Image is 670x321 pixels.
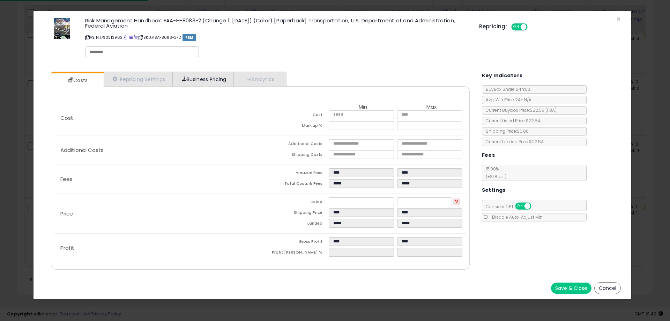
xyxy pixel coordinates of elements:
[260,219,329,230] td: Landed
[527,24,538,30] span: OFF
[260,248,329,259] td: Profit [PERSON_NAME] %
[85,18,469,28] h3: Risk Management Handbook: FAA-H-8083-2 (Change 1, [DATE]) (Color) [Paperback] Transportation, U.S...
[397,104,466,110] th: Max
[482,166,507,180] span: 15.00 %
[55,245,260,251] p: Profit
[54,18,70,39] img: 51OZ5htOFvL._SL60_.jpg
[104,72,173,86] a: Repricing Settings
[129,35,133,40] a: All offer listings
[85,32,469,43] p: ASIN: 1793313962 | SKU: ASA-8083-2-D
[55,115,260,121] p: Cost
[260,110,329,121] td: Cost
[260,139,329,150] td: Additional Costs
[55,176,260,182] p: Fees
[482,174,507,180] span: (+$1.8 var)
[516,203,524,209] span: ON
[260,208,329,219] td: Shipping Price
[134,35,137,40] a: Your listing only
[260,168,329,179] td: Amazon Fees
[482,128,529,134] span: Shipping Price: $0.00
[260,121,329,132] td: Mark up %
[530,203,541,209] span: OFF
[124,35,127,40] a: BuyBox page
[482,204,541,210] span: Consider CPT:
[55,211,260,217] p: Price
[260,150,329,161] td: Shipping Costs
[482,151,495,160] h5: Fees
[260,179,329,190] td: Total Costs & Fees
[260,237,329,248] td: Gross Profit
[594,282,621,294] button: Cancel
[482,86,530,92] span: BuyBox Share 24h: 0%
[479,24,507,29] h5: Repricing:
[482,97,531,103] span: Avg. Win Price 24h: N/A
[551,283,591,294] button: Save & Close
[55,147,260,153] p: Additional Costs
[489,214,543,220] span: Disable Auto-Adjust Min
[329,104,397,110] th: Min
[482,107,557,113] span: Current Buybox Price:
[482,186,506,195] h5: Settings
[512,24,521,30] span: ON
[173,72,234,86] a: Business Pricing
[234,72,285,86] a: Analytics
[51,73,103,87] a: Costs
[545,107,557,113] span: ( FBA )
[482,139,544,145] span: Current Landed Price: $22.54
[530,107,557,113] span: $22.59
[482,118,540,124] span: Current Listed Price: $22.54
[260,197,329,208] td: Listed
[183,34,196,41] span: FBM
[482,71,523,80] h5: Key Indicators
[616,14,621,24] span: ×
